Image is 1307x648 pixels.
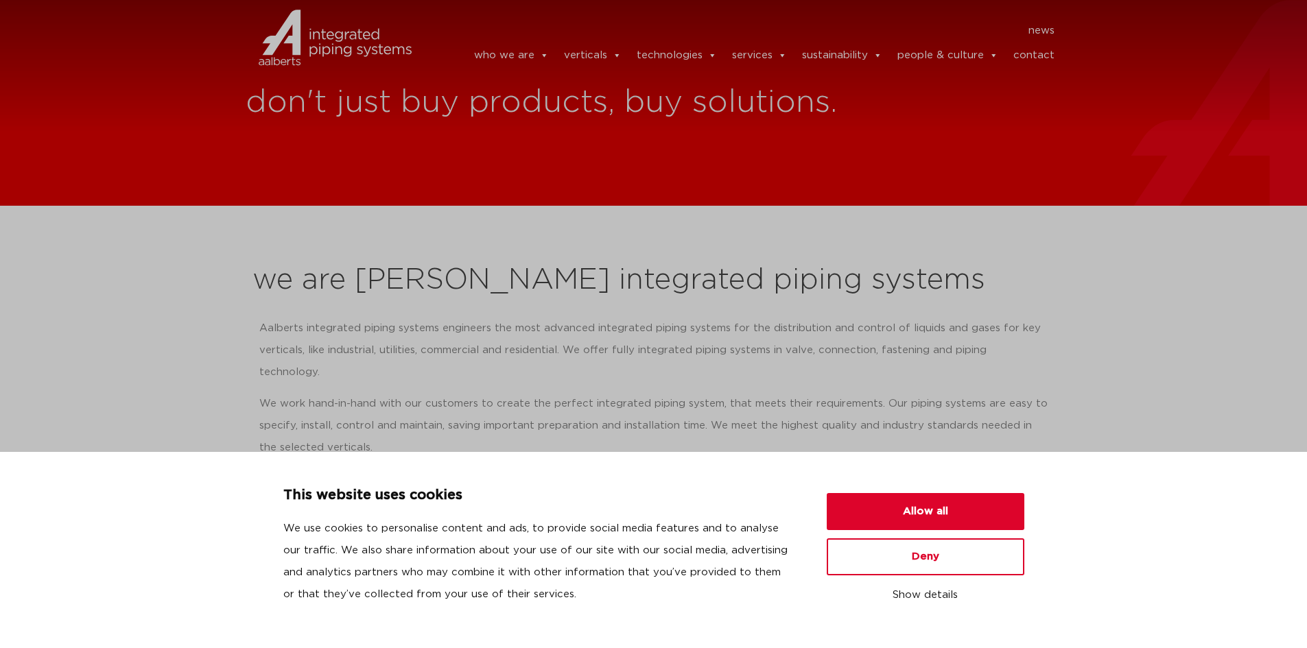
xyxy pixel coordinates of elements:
[827,538,1024,575] button: Deny
[259,317,1048,383] p: Aalberts integrated piping systems engineers the most advanced integrated piping systems for the ...
[637,42,717,69] a: technologies
[1028,20,1055,42] a: news
[283,485,794,507] p: This website uses cookies
[283,518,794,605] p: We use cookies to personalise content and ads, to provide social media features and to analyse ou...
[252,264,1055,297] h2: we are [PERSON_NAME] integrated piping systems
[802,42,882,69] a: sustainability
[259,393,1048,459] p: We work hand-in-hand with our customers to create the perfect integrated piping system, that meet...
[1013,42,1055,69] a: contact
[564,42,622,69] a: verticals
[897,42,998,69] a: people & culture
[432,20,1055,42] nav: Menu
[474,42,549,69] a: who we are
[827,584,1024,607] button: Show details
[827,493,1024,530] button: Allow all
[732,42,787,69] a: services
